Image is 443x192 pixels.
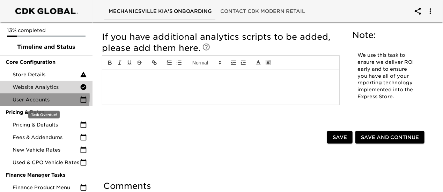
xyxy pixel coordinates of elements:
span: Pricing & Defaults [13,121,80,128]
button: account of current user [409,3,426,20]
span: Timeline and Status [6,43,87,51]
span: New Vehicle Rates [13,146,80,153]
span: Mechanicsville Kia's Onboarding [109,7,212,16]
button: Save [327,131,353,144]
span: Website Analytics [13,84,80,91]
span: Save [333,133,347,142]
span: Finance Product Menu [13,184,80,191]
p: 13% completed [7,27,86,34]
h5: If you have additional analytics scripts to be added, please add them here. [102,31,340,54]
h5: Comments [103,181,426,192]
span: Fees & Addendums [13,134,80,141]
p: We use this task to ensure we deliver ROI early and to ensure you have all of your reporting tech... [357,52,418,100]
span: Contact CDK Modern Retail [220,7,305,16]
button: account of current user [422,3,439,20]
span: Save and Continue [361,133,419,142]
span: Store Details [13,71,80,78]
h5: Note: [352,30,423,41]
span: User Accounts [13,96,80,103]
span: Finance Manager Tasks [6,171,87,178]
button: Save and Continue [355,131,424,144]
span: Used & CPO Vehicle Rates [13,159,80,166]
span: Pricing & Rates [6,109,87,116]
span: Core Configuration [6,59,87,66]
